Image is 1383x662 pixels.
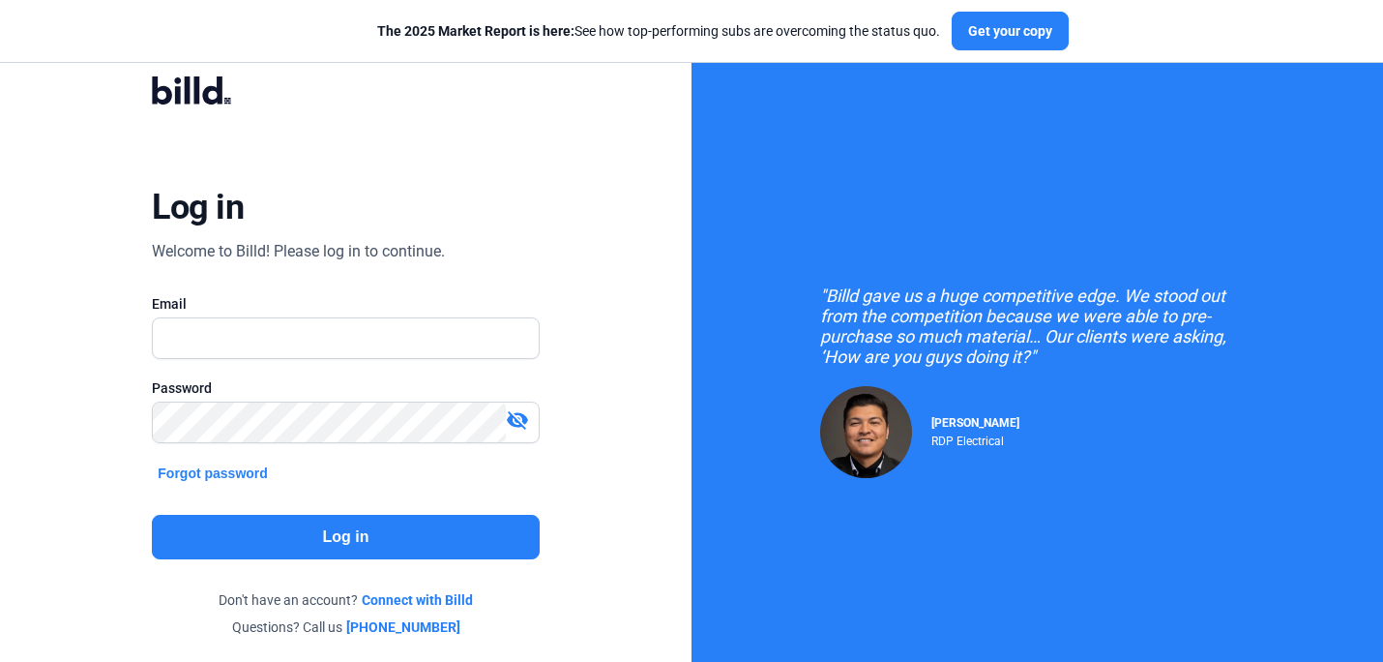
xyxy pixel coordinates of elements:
div: Don't have an account? [152,590,539,610]
img: Raul Pacheco [820,386,912,478]
div: Log in [152,186,244,228]
a: [PHONE_NUMBER] [346,617,460,637]
span: The 2025 Market Report is here: [377,23,574,39]
div: RDP Electrical [931,430,1019,448]
div: Questions? Call us [152,617,539,637]
button: Get your copy [952,12,1069,50]
div: See how top-performing subs are overcoming the status quo. [377,21,940,41]
div: Password [152,378,539,398]
span: [PERSON_NAME] [931,416,1019,430]
button: Log in [152,515,539,559]
div: Email [152,294,539,314]
mat-icon: visibility_off [506,408,529,432]
a: Connect with Billd [362,590,473,610]
div: Welcome to Billd! Please log in to continue. [152,240,445,263]
button: Forgot password [152,463,274,484]
div: "Billd gave us a huge competitive edge. We stood out from the competition because we were able to... [820,286,1255,367]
